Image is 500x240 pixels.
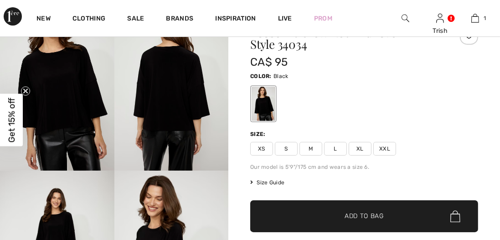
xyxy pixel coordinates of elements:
span: L [324,142,347,156]
span: Color: [250,73,272,79]
a: Live [278,14,292,23]
button: Close teaser [21,87,30,96]
span: Size Guide [250,178,284,187]
span: 1 [484,14,486,22]
div: Our model is 5'9"/175 cm and wears a size 6. [250,163,478,171]
h1: Loose Fit Crew Neck Pullover Style 34034 [250,26,440,50]
img: My Bag [471,13,479,24]
img: My Info [436,13,444,24]
a: Prom [314,14,332,23]
a: Brands [166,15,194,24]
a: Sign In [436,14,444,22]
div: Size: [250,130,268,138]
img: 1ère Avenue [4,7,22,26]
span: XS [250,142,273,156]
a: 1 [458,13,492,24]
div: Trish [423,26,457,36]
div: Black [252,87,275,121]
button: Add to Bag [250,200,478,232]
span: Add to Bag [345,212,384,221]
img: search the website [402,13,409,24]
img: Bag.svg [450,210,460,222]
span: M [299,142,322,156]
span: Black [273,73,289,79]
span: Get 15% off [6,98,17,142]
span: S [275,142,298,156]
span: XXL [373,142,396,156]
span: CA$ 95 [250,56,288,68]
a: New [36,15,51,24]
span: Inspiration [215,15,256,24]
span: XL [349,142,371,156]
a: Clothing [72,15,105,24]
a: Sale [127,15,144,24]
